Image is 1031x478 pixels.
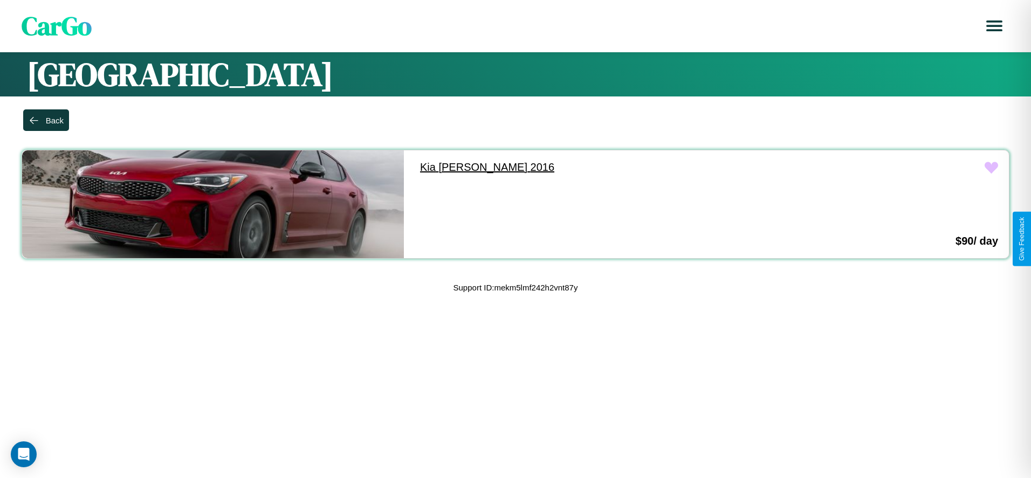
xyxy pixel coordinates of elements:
h1: [GEOGRAPHIC_DATA] [27,52,1004,96]
h3: $ 90 / day [956,235,998,247]
a: Kia [PERSON_NAME] 2016 [409,150,791,184]
button: Open menu [979,11,1009,41]
button: Back [23,109,69,131]
div: Open Intercom Messenger [11,441,37,467]
div: Give Feedback [1018,217,1026,261]
p: Support ID: mekm5lmf242h2vnt87y [453,280,578,295]
span: CarGo [22,8,92,44]
div: Back [46,116,64,125]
